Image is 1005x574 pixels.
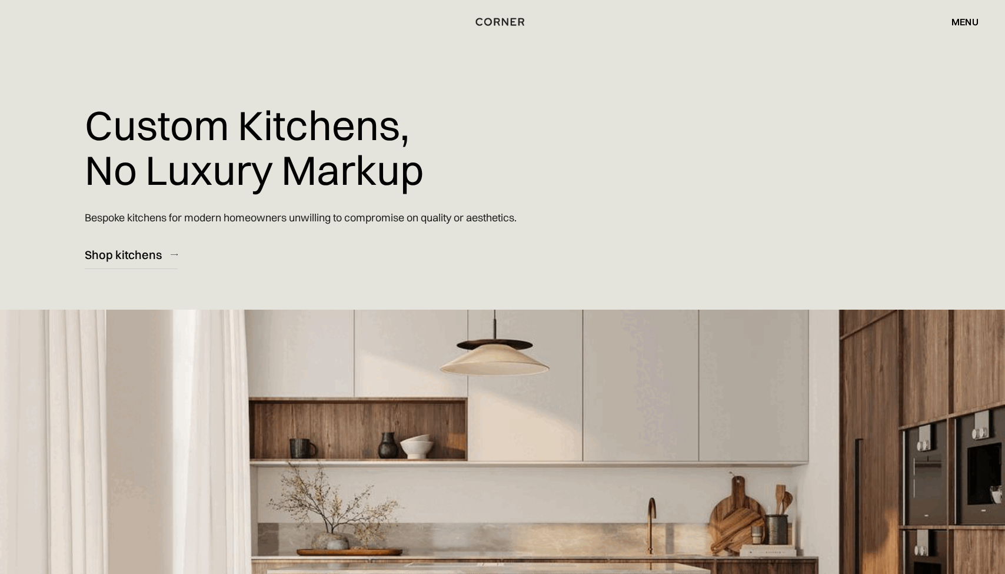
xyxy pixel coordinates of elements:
a: Shop kitchens [85,240,178,269]
div: Shop kitchens [85,247,162,263]
div: menu [951,17,979,26]
a: home [460,14,545,29]
h1: Custom Kitchens, No Luxury Markup [85,94,424,201]
div: menu [940,12,979,32]
p: Bespoke kitchens for modern homeowners unwilling to compromise on quality or aesthetics. [85,201,517,234]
